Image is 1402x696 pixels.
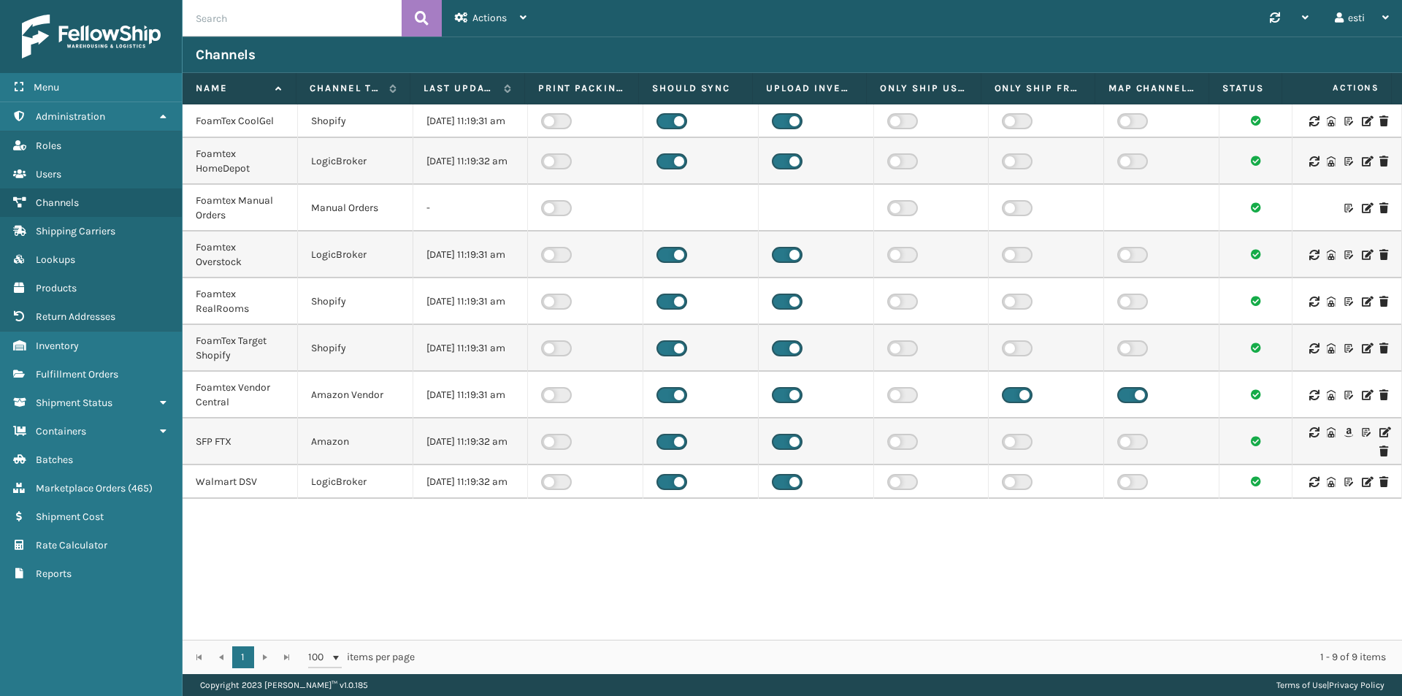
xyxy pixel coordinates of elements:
[1251,202,1261,213] i: Channel sync succeeded.
[1344,477,1353,487] i: Customize Label
[1309,427,1318,437] i: Sync
[1222,82,1268,95] label: Status
[36,196,79,209] span: Channels
[196,194,284,223] div: Foamtex Manual Orders
[1108,82,1195,95] label: Map Channel Service
[1344,156,1353,167] i: Customize Label
[766,82,853,95] label: Upload inventory
[413,372,529,418] td: [DATE] 11:19:31 am
[36,454,73,466] span: Batches
[1379,427,1388,437] i: Edit
[36,340,79,352] span: Inventory
[1327,427,1336,437] i: Warehouse Codes
[1327,477,1336,487] i: Warehouse Codes
[36,567,72,580] span: Reports
[1379,477,1388,487] i: Delete
[1344,343,1353,353] i: Customize Label
[1251,115,1261,126] i: Channel sync succeeded.
[1251,156,1261,166] i: Channel sync succeeded.
[413,465,529,499] td: [DATE] 11:19:32 am
[36,282,77,294] span: Products
[1251,343,1261,353] i: Channel sync succeeded.
[298,465,413,499] td: LogicBroker
[36,539,107,551] span: Rate Calculator
[1362,250,1371,260] i: Edit
[1344,297,1353,307] i: Customize Label
[413,325,529,372] td: [DATE] 11:19:31 am
[1362,343,1371,353] i: Edit
[196,380,284,410] div: Foamtex Vendor Central
[196,240,284,269] div: Foamtex Overstock
[298,325,413,372] td: Shopify
[880,82,967,95] label: Only Ship using Required Carrier Service
[1379,116,1388,126] i: Delete
[1344,427,1353,437] i: Amazon Templates
[1379,390,1388,400] i: Delete
[36,310,115,323] span: Return Addresses
[196,82,268,95] label: Name
[424,82,496,95] label: Last update time
[1344,203,1353,213] i: Customize Label
[128,482,153,494] span: ( 465 )
[652,82,739,95] label: Should Sync
[413,232,529,278] td: [DATE] 11:19:31 am
[413,138,529,185] td: [DATE] 11:19:32 am
[1327,250,1336,260] i: Warehouse Codes
[1329,680,1384,690] a: Privacy Policy
[196,114,284,129] div: FoamTex CoolGel
[196,147,284,176] div: Foamtex HomeDepot
[1362,477,1371,487] i: Edit
[298,185,413,232] td: Manual Orders
[1251,476,1261,486] i: Channel sync succeeded.
[1362,156,1371,167] i: Edit
[1251,389,1261,399] i: Channel sync succeeded.
[36,425,86,437] span: Containers
[1309,297,1318,307] i: Sync
[1251,436,1261,446] i: Channel sync succeeded.
[1379,343,1388,353] i: Delete
[1327,297,1336,307] i: Warehouse Codes
[1379,156,1388,167] i: Delete
[196,435,284,449] div: SFP FTX
[1251,249,1261,259] i: Channel sync succeeded.
[1309,343,1318,353] i: Sync
[196,287,284,316] div: Foamtex RealRooms
[1362,427,1371,437] i: Customize Label
[36,482,126,494] span: Marketplace Orders
[1327,156,1336,167] i: Warehouse Codes
[1362,203,1371,213] i: Edit
[36,168,61,180] span: Users
[1309,250,1318,260] i: Sync
[1309,390,1318,400] i: Sync
[36,139,61,152] span: Roles
[413,418,529,465] td: [DATE] 11:19:32 am
[36,368,118,380] span: Fulfillment Orders
[1309,116,1318,126] i: Sync
[36,510,104,523] span: Shipment Cost
[1379,250,1388,260] i: Delete
[995,82,1081,95] label: Only Ship from Required Warehouse
[1309,477,1318,487] i: Sync
[1379,203,1388,213] i: Delete
[1344,250,1353,260] i: Customize Label
[298,232,413,278] td: LogicBroker
[196,475,284,489] div: Walmart DSV
[308,646,415,668] span: items per page
[200,674,368,696] p: Copyright 2023 [PERSON_NAME]™ v 1.0.185
[435,650,1386,665] div: 1 - 9 of 9 items
[308,650,330,665] span: 100
[298,372,413,418] td: Amazon Vendor
[36,253,75,266] span: Lookups
[298,418,413,465] td: Amazon
[298,138,413,185] td: LogicBroker
[1327,343,1336,353] i: Warehouse Codes
[1379,446,1388,456] i: Delete
[1362,297,1371,307] i: Edit
[36,397,112,409] span: Shipment Status
[1327,116,1336,126] i: Warehouse Codes
[36,225,115,237] span: Shipping Carriers
[1327,390,1336,400] i: Warehouse Codes
[1276,680,1327,690] a: Terms of Use
[472,12,507,24] span: Actions
[1362,116,1371,126] i: Edit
